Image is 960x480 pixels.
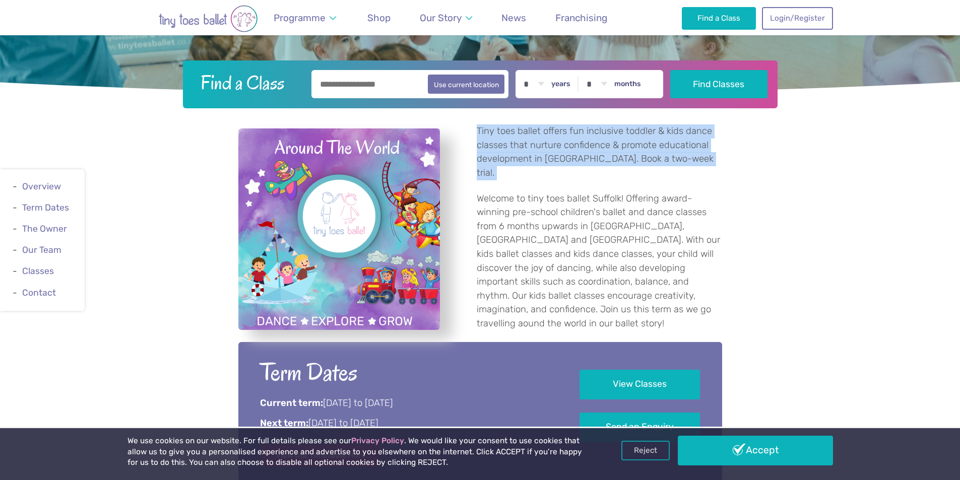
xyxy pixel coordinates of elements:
[477,124,722,180] p: Tiny toes ballet offers fun inclusive toddler & kids dance classes that nurture confidence & prom...
[260,418,308,429] strong: Next term:
[621,441,670,460] a: Reject
[22,288,56,298] a: Contact
[260,397,552,410] p: [DATE] to [DATE]
[415,6,477,30] a: Our Story
[274,12,326,24] span: Programme
[682,7,756,29] a: Find a Class
[260,417,552,430] p: [DATE] to [DATE]
[555,12,607,24] span: Franchising
[22,224,67,234] a: The Owner
[670,70,767,98] button: Find Classes
[428,75,505,94] button: Use current location
[614,80,641,89] label: months
[238,128,440,330] a: View full-size image
[477,192,722,331] p: Welcome to tiny toes ballet Suffolk! Offering award-winning pre-school children's ballet and danc...
[367,12,391,24] span: Shop
[127,5,289,32] img: tiny toes ballet
[127,436,586,468] p: We use cookies on our website. For full details please see our . We would like your consent to us...
[580,370,700,399] a: View Classes
[497,6,531,30] a: News
[678,436,833,465] a: Accept
[260,397,323,408] strong: Current term:
[269,6,341,30] a: Programme
[420,12,462,24] span: Our Story
[22,245,61,255] a: Our Team
[551,6,612,30] a: Franchising
[363,6,396,30] a: Shop
[580,413,700,442] a: Send an Enquiry
[193,70,304,95] h2: Find a Class
[762,7,833,29] a: Login/Register
[22,181,61,191] a: Overview
[351,436,404,445] a: Privacy Policy
[260,357,552,388] h2: Term Dates
[501,12,526,24] span: News
[22,202,69,213] a: Term Dates
[22,266,54,277] a: Classes
[551,80,570,89] label: years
